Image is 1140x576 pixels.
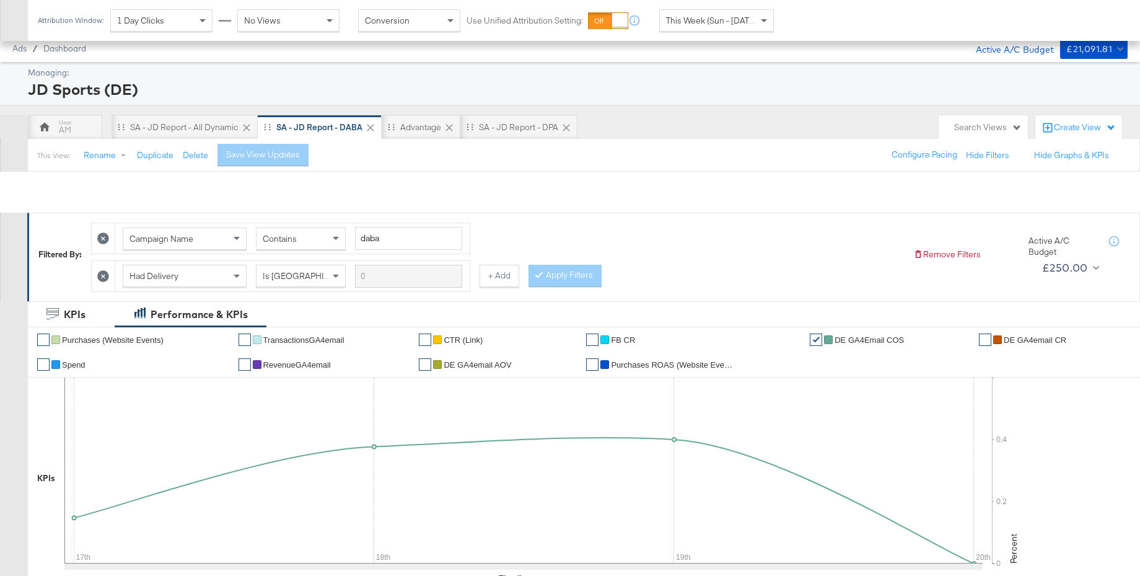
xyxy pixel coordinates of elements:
div: Advantage [400,122,441,133]
button: + Add [480,265,519,287]
div: AM [59,124,71,136]
button: £250.00 [1037,258,1102,278]
a: ✔ [419,358,431,371]
text: Percent [1008,534,1019,564]
div: Search Views [954,122,1022,133]
div: Filtered By: [38,249,82,260]
label: Use Unified Attribution Setting: [467,15,583,27]
div: Active A/C Budget [1028,235,1097,258]
button: £21,091.81 [1060,39,1128,59]
div: This View: [37,151,70,161]
span: DE GA4email AOV [444,360,511,370]
a: ✔ [239,358,251,371]
div: KPIs [37,472,55,484]
a: ✔ [586,358,598,371]
button: Rename [75,144,139,167]
div: Attribution Window: [37,16,104,25]
div: £21,091.81 [1066,42,1112,57]
div: Drag to reorder tab [264,123,271,130]
div: Managing: [28,67,1125,79]
button: Configure Pacing [883,144,966,166]
span: CTR (Link) [444,335,483,345]
div: KPIs [64,308,85,322]
div: £250.00 [1042,259,1088,277]
span: This Week (Sun - [DATE]) [666,15,759,26]
div: SA - JD Report - DABA [276,122,362,133]
span: Is [GEOGRAPHIC_DATA] [263,270,357,281]
span: Conversion [365,15,410,26]
a: ✔ [979,334,991,346]
div: SA - JD Report - DPA [479,122,558,133]
a: ✔ [37,358,50,371]
span: DE GA4Email COS [835,335,904,345]
a: ✔ [586,334,598,346]
span: Ads [12,43,27,53]
span: Contains [263,233,297,244]
div: SA - JD Report - All Dynamic [130,122,239,133]
div: Active A/C Budget [963,39,1054,58]
span: FB CR [611,335,635,345]
a: ✔ [419,334,431,346]
button: Duplicate [137,149,173,161]
span: TransactionsGA4email [263,335,344,345]
span: Campaign Name [129,233,193,244]
a: Dashboard [43,43,86,53]
a: ✔ [810,334,822,346]
div: Drag to reorder tab [388,123,395,130]
span: Purchases (Website Events) [62,335,164,345]
span: No Views [244,15,281,26]
span: 1 Day Clicks [117,15,164,26]
div: JD Sports (DE) [28,79,1125,100]
a: ✔ [37,334,50,346]
button: Delete [183,149,208,161]
div: Drag to reorder tab [467,123,473,130]
span: DE GA4email CR [1004,335,1066,345]
input: Enter a search term [355,265,462,288]
span: Purchases ROAS (Website Events) [611,360,735,370]
button: Remove Filters [913,249,981,260]
input: Enter a search term [355,227,462,250]
span: Had Delivery [129,270,178,281]
span: Spend [62,360,85,370]
button: Hide Graphs & KPIs [1034,149,1109,161]
span: / [27,43,43,53]
div: Create View [1054,122,1116,134]
a: ✔ [239,334,251,346]
button: Hide Filters [966,149,1009,161]
span: RevenueGA4email [263,360,331,370]
div: Drag to reorder tab [118,123,125,130]
div: Performance & KPIs [151,308,248,322]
